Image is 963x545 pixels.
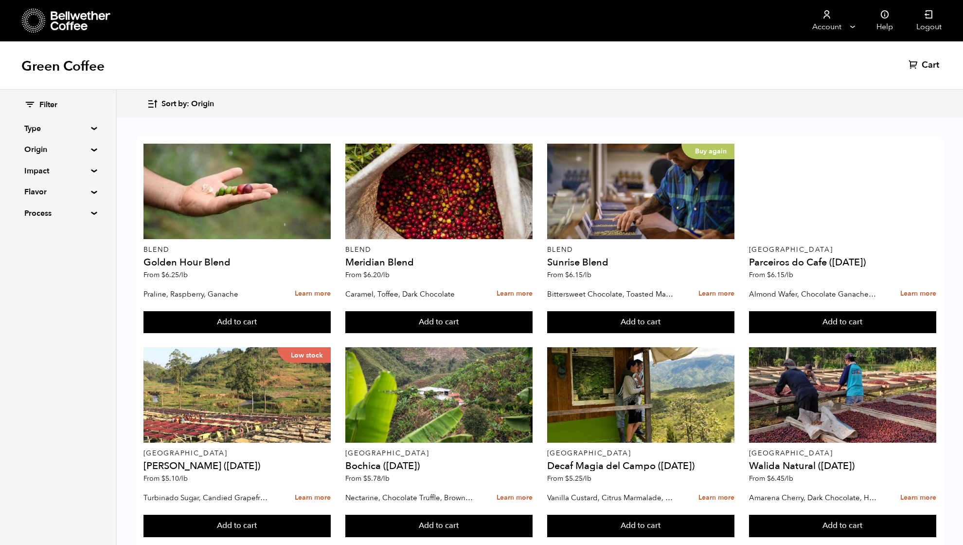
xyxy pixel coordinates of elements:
[565,474,591,483] bdi: 5.25
[767,474,793,483] bdi: 6.45
[767,270,793,280] bdi: 6.15
[161,99,214,110] span: Sort by: Origin
[547,144,735,239] a: Buy again
[24,123,91,134] summary: Type
[345,490,473,505] p: Nectarine, Chocolate Truffle, Brown Sugar
[565,270,591,280] bdi: 6.15
[277,347,331,363] p: Low stock
[900,488,936,508] a: Learn more
[767,474,771,483] span: $
[345,287,473,301] p: Caramel, Toffee, Dark Chocolate
[363,270,367,280] span: $
[497,488,533,508] a: Learn more
[583,474,591,483] span: /lb
[161,474,188,483] bdi: 5.10
[698,488,734,508] a: Learn more
[21,57,105,75] h1: Green Coffee
[381,270,390,280] span: /lb
[547,258,735,267] h4: Sunrise Blend
[143,246,331,253] p: Blend
[143,450,331,457] p: [GEOGRAPHIC_DATA]
[39,100,57,111] span: Filter
[381,474,390,483] span: /lb
[922,59,939,71] span: Cart
[143,474,188,483] span: From
[547,461,735,471] h4: Decaf Magia del Campo ([DATE])
[345,258,533,267] h4: Meridian Blend
[749,450,937,457] p: [GEOGRAPHIC_DATA]
[161,270,165,280] span: $
[547,287,675,301] p: Bittersweet Chocolate, Toasted Marshmallow, Candied Orange, Praline
[345,246,533,253] p: Blend
[547,490,675,505] p: Vanilla Custard, Citrus Marmalade, Caramel
[345,311,533,334] button: Add to cart
[749,246,937,253] p: [GEOGRAPHIC_DATA]
[143,515,331,537] button: Add to cart
[547,515,735,537] button: Add to cart
[24,186,91,198] summary: Flavor
[767,270,771,280] span: $
[295,283,331,304] a: Learn more
[24,207,91,219] summary: Process
[24,165,91,177] summary: Impact
[785,270,793,280] span: /lb
[583,270,591,280] span: /lb
[749,287,876,301] p: Almond Wafer, Chocolate Ganache, Bing Cherry
[547,246,735,253] p: Blend
[547,311,735,334] button: Add to cart
[345,450,533,457] p: [GEOGRAPHIC_DATA]
[698,283,734,304] a: Learn more
[161,270,188,280] bdi: 6.25
[143,258,331,267] h4: Golden Hour Blend
[547,474,591,483] span: From
[179,270,188,280] span: /lb
[345,474,390,483] span: From
[147,93,214,115] button: Sort by: Origin
[143,270,188,280] span: From
[749,461,937,471] h4: Walida Natural ([DATE])
[749,258,937,267] h4: Parceiros do Cafe ([DATE])
[363,474,367,483] span: $
[143,347,331,443] a: Low stock
[565,270,569,280] span: $
[749,474,793,483] span: From
[295,488,331,508] a: Learn more
[143,490,271,505] p: Turbinado Sugar, Candied Grapefruit, Spiced Plum
[900,283,936,304] a: Learn more
[345,515,533,537] button: Add to cart
[143,461,331,471] h4: [PERSON_NAME] ([DATE])
[749,490,876,505] p: Amarena Cherry, Dark Chocolate, Hibiscus
[143,311,331,334] button: Add to cart
[681,144,734,159] p: Buy again
[345,461,533,471] h4: Bochica ([DATE])
[179,474,188,483] span: /lb
[143,287,271,301] p: Praline, Raspberry, Ganache
[24,144,91,155] summary: Origin
[749,270,793,280] span: From
[749,515,937,537] button: Add to cart
[363,270,390,280] bdi: 6.20
[497,283,533,304] a: Learn more
[785,474,793,483] span: /lb
[749,311,937,334] button: Add to cart
[547,270,591,280] span: From
[565,474,569,483] span: $
[547,450,735,457] p: [GEOGRAPHIC_DATA]
[909,59,942,71] a: Cart
[363,474,390,483] bdi: 5.78
[345,270,390,280] span: From
[161,474,165,483] span: $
